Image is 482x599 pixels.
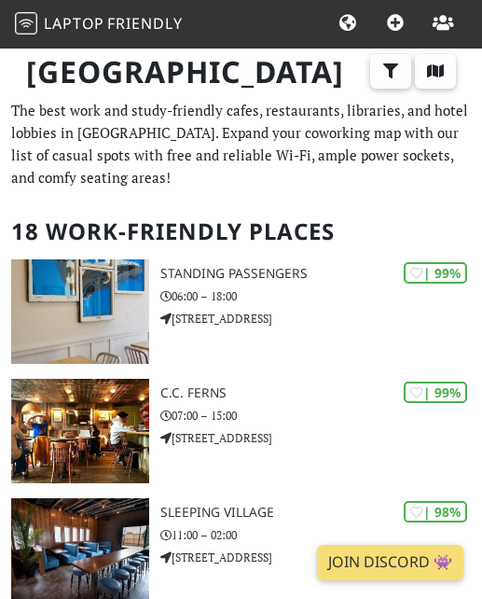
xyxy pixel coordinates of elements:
[11,47,471,98] h1: [GEOGRAPHIC_DATA]
[160,287,482,305] p: 06:00 – 18:00
[160,549,482,566] p: [STREET_ADDRESS]
[160,266,482,282] h3: Standing Passengers
[404,262,467,284] div: | 99%
[15,12,37,35] img: LaptopFriendly
[11,99,471,188] p: The best work and study-friendly cafes, restaurants, libraries, and hotel lobbies in [GEOGRAPHIC_...
[160,505,482,521] h3: Sleeping Village
[11,259,149,364] img: Standing Passengers
[404,382,467,403] div: | 99%
[404,501,467,522] div: | 98%
[160,407,482,425] p: 07:00 – 15:00
[160,385,482,401] h3: C.C. Ferns
[317,545,463,580] a: Join Discord 👾
[11,379,149,483] img: C.C. Ferns
[15,8,183,41] a: LaptopFriendly LaptopFriendly
[44,13,104,34] span: Laptop
[160,429,482,447] p: [STREET_ADDRESS]
[11,203,471,260] h2: 18 Work-Friendly Places
[160,526,482,544] p: 11:00 – 02:00
[107,13,182,34] span: Friendly
[160,310,482,327] p: [STREET_ADDRESS]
